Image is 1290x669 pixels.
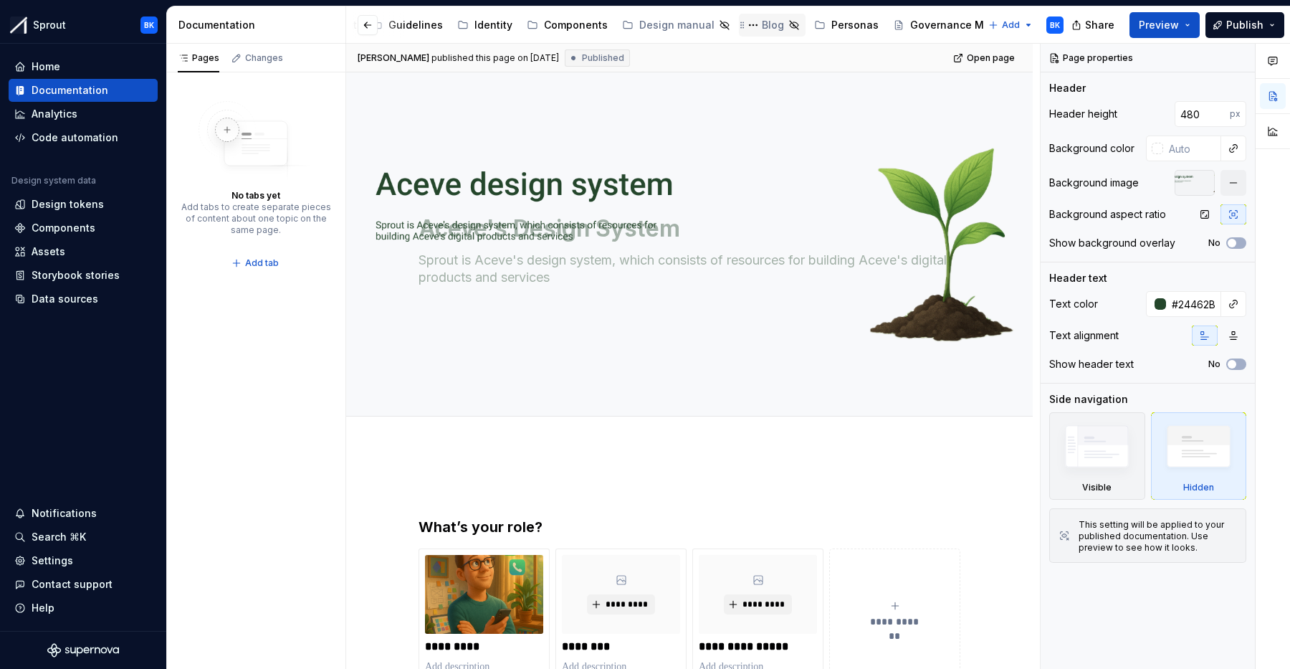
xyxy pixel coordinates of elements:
div: BK [144,19,154,31]
a: Identity [451,14,518,37]
a: Governance Model [887,14,1012,37]
div: Sprout [33,18,66,32]
div: Components [544,18,608,32]
div: Header [1049,81,1086,95]
h3: What’s your role? [419,517,960,537]
a: Home [9,55,158,78]
div: Storybook stories [32,268,120,283]
div: Design tokens [32,197,104,212]
button: Share [1064,12,1124,38]
img: 53eb1a43-2f90-4776-aaed-b2fd30958388.png [425,555,543,634]
a: Blog [739,14,806,37]
a: Guidelines [365,14,449,37]
div: Visible [1082,482,1112,493]
a: Code automation [9,126,158,149]
div: Add tabs to create separate pieces of content about one topic on the same page. [181,201,331,236]
div: Settings [32,554,73,568]
div: Side navigation [1049,392,1128,407]
button: Notifications [9,502,158,525]
div: Help [32,601,54,615]
textarea: Sprout is Aceve's design system, which consists of resources for building Aceve's digital product... [416,249,957,289]
div: Code automation [32,131,118,145]
div: Changes [245,52,283,64]
div: Home [32,60,60,74]
div: Contact support [32,577,113,592]
label: No [1208,237,1220,249]
textarea: Aceve's Design System [416,212,957,246]
span: Publish [1226,18,1263,32]
div: Page tree [120,11,747,39]
a: Personas [808,14,884,37]
img: b6c2a6ff-03c2-4811-897b-2ef07e5e0e51.png [10,16,27,34]
span: Add tab [245,257,279,269]
a: Assets [9,240,158,263]
input: Auto [1166,291,1221,317]
button: Help [9,597,158,620]
div: Background image [1049,176,1139,190]
span: Open page [967,52,1015,64]
div: Show background overlay [1049,236,1175,250]
button: Add tab [227,253,285,273]
a: Data sources [9,288,158,310]
button: Search ⌘K [9,526,158,549]
div: Background aspect ratio [1049,207,1166,222]
svg: Supernova Logo [47,643,119,658]
div: Background color [1049,141,1134,156]
a: Components [9,217,158,239]
div: Documentation [178,18,340,32]
span: [PERSON_NAME] [358,52,429,64]
a: Documentation [9,79,158,102]
button: SproutBK [3,9,163,40]
button: Publish [1205,12,1284,38]
div: Identity [474,18,512,32]
div: Documentation [32,83,108,98]
div: Text alignment [1049,328,1119,343]
input: Auto [1175,101,1230,127]
div: Governance Model [910,18,1006,32]
input: Auto [1163,136,1221,161]
div: Hidden [1151,412,1247,500]
div: Visible [1049,412,1145,500]
div: Components [32,221,95,235]
div: Design system data [11,175,96,186]
div: Hidden [1183,482,1214,493]
div: Design manual [639,18,715,32]
div: Pages [178,52,219,64]
a: Storybook stories [9,264,158,287]
a: Design manual [616,14,736,37]
span: Add [1002,19,1020,31]
div: Personas [831,18,879,32]
span: Share [1085,18,1114,32]
div: Text color [1049,297,1098,311]
div: published this page on [DATE] [431,52,559,64]
div: Assets [32,245,65,259]
div: Search ⌘K [32,530,86,544]
div: This setting will be applied to your published documentation. Use preview to see how it looks. [1079,519,1237,554]
label: No [1208,359,1220,370]
a: Design tokens [9,193,158,216]
div: BK [1050,19,1060,31]
span: Published [582,52,624,64]
div: No tabs yet [231,190,280,201]
button: Preview [1129,12,1200,38]
a: Open page [949,48,1021,68]
div: Guidelines [388,18,443,32]
span: Preview [1139,18,1179,32]
div: Notifications [32,506,97,521]
div: Show header text [1049,357,1134,371]
a: Settings [9,549,158,572]
button: Contact support [9,573,158,596]
div: Data sources [32,292,98,306]
div: Blog [762,18,784,32]
div: Analytics [32,107,77,121]
button: Add [984,15,1038,35]
p: px [1230,108,1241,120]
a: Components [521,14,613,37]
a: Analytics [9,103,158,125]
div: Header text [1049,271,1107,285]
div: Header height [1049,107,1117,121]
